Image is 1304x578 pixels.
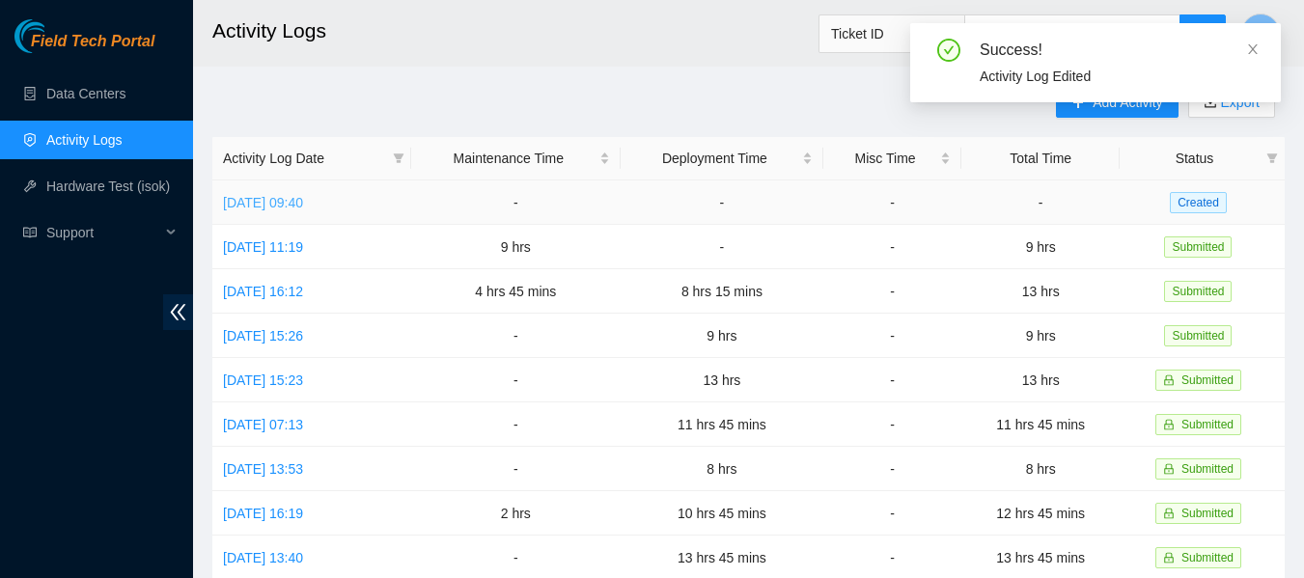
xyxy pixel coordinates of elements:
a: [DATE] 07:13 [223,417,303,432]
span: Activity Log Date [223,148,385,169]
span: Created [1170,192,1227,213]
td: - [823,269,962,314]
td: 8 hrs 15 mins [621,269,823,314]
span: filter [1266,152,1278,164]
span: Submitted [1181,507,1234,520]
a: Activity Logs [46,132,123,148]
a: [DATE] 13:53 [223,461,303,477]
td: - [823,402,962,447]
span: lock [1163,419,1175,430]
td: - [411,314,622,358]
td: - [411,402,622,447]
a: Data Centers [46,86,125,101]
td: - [823,447,962,491]
td: 11 hrs 45 mins [961,402,1120,447]
span: Status [1130,148,1259,169]
a: [DATE] 15:23 [223,372,303,388]
a: [DATE] 11:19 [223,239,303,255]
span: Submitted [1181,462,1234,476]
div: Success! [980,39,1258,62]
span: filter [389,144,408,173]
td: - [823,358,962,402]
span: filter [1262,144,1282,173]
div: Activity Log Edited [980,66,1258,87]
span: lock [1163,508,1175,519]
td: 13 hrs [621,358,823,402]
td: - [621,225,823,269]
span: Submitted [1181,551,1234,564]
th: Total Time [961,137,1120,180]
span: double-left [163,294,193,330]
a: [DATE] 16:12 [223,284,303,299]
td: 2 hrs [411,491,622,536]
td: - [961,180,1120,225]
td: 8 hrs [621,447,823,491]
span: Submitted [1164,236,1232,258]
span: read [23,226,37,239]
button: O [1241,14,1280,52]
span: check-circle [937,39,960,62]
button: search [1179,14,1226,53]
span: Support [46,213,160,252]
span: Submitted [1164,281,1232,302]
span: lock [1163,552,1175,564]
span: O [1255,21,1266,45]
td: - [823,225,962,269]
span: lock [1163,463,1175,475]
td: 4 hrs 45 mins [411,269,622,314]
td: 13 hrs [961,269,1120,314]
td: - [823,491,962,536]
td: - [823,180,962,225]
a: Hardware Test (isok) [46,179,170,194]
td: - [621,180,823,225]
span: Submitted [1164,325,1232,346]
td: - [411,180,622,225]
td: - [823,314,962,358]
span: close [1246,42,1260,56]
td: 9 hrs [411,225,622,269]
a: [DATE] 13:40 [223,550,303,565]
input: Enter text here... [964,14,1180,53]
img: Akamai Technologies [14,19,97,53]
td: 13 hrs [961,358,1120,402]
span: Submitted [1181,373,1234,387]
a: [DATE] 09:40 [223,195,303,210]
td: - [411,358,622,402]
td: 9 hrs [961,225,1120,269]
span: lock [1163,374,1175,386]
td: - [411,447,622,491]
a: Akamai TechnologiesField Tech Portal [14,35,154,60]
td: 12 hrs 45 mins [961,491,1120,536]
td: 9 hrs [621,314,823,358]
span: Ticket ID [831,19,953,48]
td: 8 hrs [961,447,1120,491]
td: 11 hrs 45 mins [621,402,823,447]
td: 9 hrs [961,314,1120,358]
span: filter [393,152,404,164]
span: Submitted [1181,418,1234,431]
td: 10 hrs 45 mins [621,491,823,536]
a: [DATE] 16:19 [223,506,303,521]
a: [DATE] 15:26 [223,328,303,344]
span: Field Tech Portal [31,33,154,51]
